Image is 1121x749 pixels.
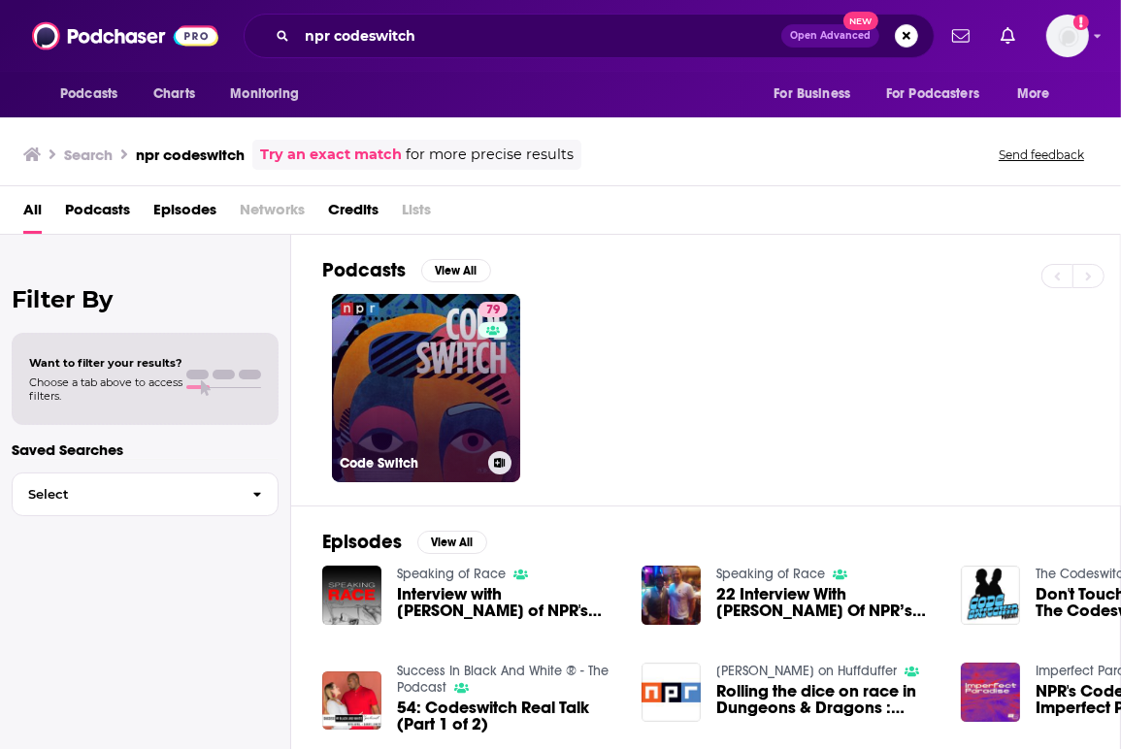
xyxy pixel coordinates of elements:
button: Select [12,472,279,516]
span: For Podcasters [886,81,979,108]
button: open menu [47,76,143,113]
a: Rolling the dice on race in Dungeons & Dragons : Code Switch : NPR [716,683,938,716]
span: More [1017,81,1050,108]
img: Interview with Gene Demby of NPR's Code Switch [322,566,381,625]
a: All [23,194,42,234]
span: Charts [153,81,195,108]
a: Speaking of Race [397,566,506,582]
img: Rolling the dice on race in Dungeons & Dragons : Code Switch : NPR [642,663,701,722]
a: Show notifications dropdown [944,19,977,52]
button: Open AdvancedNew [781,24,879,48]
a: PodcastsView All [322,258,491,282]
a: 54: Codeswitch Real Talk (Part 1 of 2) [397,700,618,733]
img: Don't Touch The Third Rail : The Codeswitchin Podcast #29 [961,566,1020,625]
button: Show profile menu [1046,15,1089,57]
span: Lists [402,194,431,234]
span: Choose a tab above to access filters. [29,375,182,403]
a: 79Code Switch [332,294,520,482]
span: New [843,12,878,30]
span: For Business [774,81,850,108]
h2: Filter By [12,285,279,313]
h3: npr codeswitch [136,146,245,164]
a: Charts [141,76,207,113]
button: open menu [216,76,324,113]
span: Select [13,488,237,501]
a: Podcasts [65,194,130,234]
span: Logged in as kkade [1046,15,1089,57]
div: Search podcasts, credits, & more... [244,14,935,58]
a: EpisodesView All [322,530,487,554]
a: Episodes [153,194,216,234]
h3: Code Switch [340,455,480,472]
span: Want to filter your results? [29,356,182,370]
a: 79 [478,302,508,317]
button: open menu [1004,76,1074,113]
svg: Add a profile image [1073,15,1089,30]
a: Interview with Gene Demby of NPR's Code Switch [397,586,618,619]
a: Credits [328,194,379,234]
img: 54: Codeswitch Real Talk (Part 1 of 2) [322,671,381,731]
p: Saved Searches [12,440,279,459]
a: Lach on Huffduffer [716,663,897,679]
span: 79 [486,301,500,320]
img: Podchaser - Follow, Share and Rate Podcasts [32,17,218,54]
img: 22 Interview With Gene Demby Of NPR’s Code Switch [642,566,701,625]
h2: Episodes [322,530,402,554]
button: open menu [874,76,1007,113]
img: NPR's Code Switch on Imperfect Paradise [961,663,1020,722]
span: 22 Interview With [PERSON_NAME] Of NPR’s Code Switch [716,586,938,619]
span: Monitoring [230,81,299,108]
span: for more precise results [406,144,574,166]
a: Success In Black And White ® - The Podcast [397,663,609,696]
a: 22 Interview With Gene Demby Of NPR’s Code Switch [716,586,938,619]
button: View All [421,259,491,282]
a: Try an exact match [260,144,402,166]
img: User Profile [1046,15,1089,57]
button: Send feedback [993,147,1090,163]
input: Search podcasts, credits, & more... [297,20,781,51]
span: Open Advanced [790,31,871,41]
h2: Podcasts [322,258,406,282]
a: Show notifications dropdown [993,19,1023,52]
button: View All [417,531,487,554]
span: Podcasts [60,81,117,108]
span: Networks [240,194,305,234]
a: Speaking of Race [716,566,825,582]
span: Interview with [PERSON_NAME] of NPR's Code Switch [397,586,618,619]
button: open menu [760,76,874,113]
h3: Search [64,146,113,164]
